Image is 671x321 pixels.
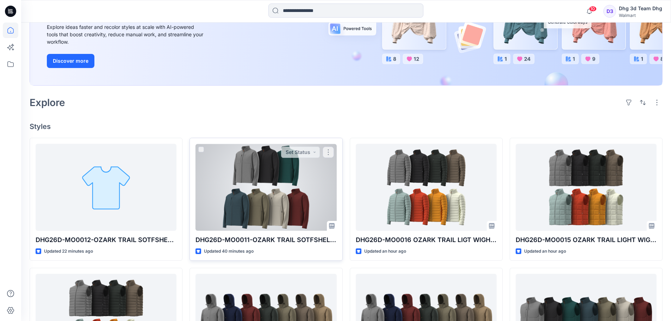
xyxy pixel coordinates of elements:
a: Discover more [47,54,205,68]
a: DHG26D-MO0016 OZARK TRAIL LIGT WIGHT PUFFER JACKET OPT 1 [356,144,497,231]
p: DHG26D-MO0015 OZARK TRAIL LIGHT WIGHT PUFFER VEST OPT 2 [516,235,657,245]
p: DHG26D-MO0011-OZARK TRAIL SOTFSHELL HOODED JACKET [195,235,336,245]
div: Walmart [619,13,662,18]
h2: Explore [30,97,65,108]
span: 10 [589,6,597,12]
div: D3 [603,5,616,18]
h4: Styles [30,122,663,131]
p: Updated an hour ago [364,248,406,255]
a: DHG26D-MO0012-OZARK TRAIL SOTFSHELL HOODED JACKET [36,144,176,231]
div: Dhg 3d Team Dhg [619,4,662,13]
p: Updated 22 minutes ago [44,248,93,255]
p: DHG26D-MO0012-OZARK TRAIL SOTFSHELL HOODED JACKET [36,235,176,245]
p: Updated an hour ago [524,248,566,255]
a: DHG26D-MO0015 OZARK TRAIL LIGHT WIGHT PUFFER VEST OPT 2 [516,144,657,231]
p: Updated 40 minutes ago [204,248,254,255]
button: Discover more [47,54,94,68]
a: DHG26D-MO0011-OZARK TRAIL SOTFSHELL HOODED JACKET [195,144,336,231]
p: DHG26D-MO0016 OZARK TRAIL LIGT WIGHT PUFFER JACKET OPT 1 [356,235,497,245]
div: Explore ideas faster and recolor styles at scale with AI-powered tools that boost creativity, red... [47,23,205,45]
